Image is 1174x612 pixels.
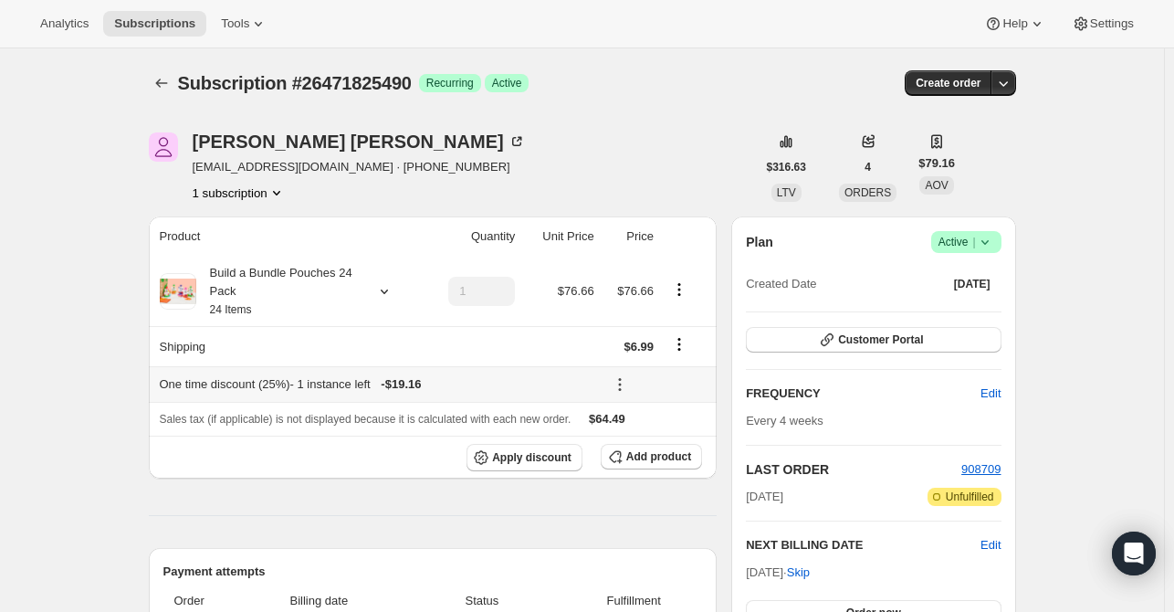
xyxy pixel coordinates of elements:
[466,444,582,471] button: Apply discount
[954,277,991,291] span: [DATE]
[746,275,816,293] span: Created Date
[520,216,599,257] th: Unit Price
[746,385,980,403] h2: FREQUENCY
[193,184,286,202] button: Product actions
[601,444,702,470] button: Add product
[114,16,195,31] span: Subscriptions
[980,536,1001,554] button: Edit
[1112,532,1156,575] div: Open Intercom Messenger
[492,76,522,90] span: Active
[160,375,594,394] div: One time discount (25%) - 1 instance left
[617,284,654,298] span: $76.66
[210,303,252,316] small: 24 Items
[1002,16,1027,31] span: Help
[776,558,821,587] button: Skip
[149,216,424,257] th: Product
[492,450,571,465] span: Apply discount
[600,216,659,257] th: Price
[381,375,421,394] span: - $19.16
[938,233,994,251] span: Active
[1061,11,1145,37] button: Settings
[980,385,1001,403] span: Edit
[423,216,520,257] th: Quantity
[918,154,955,173] span: $79.16
[746,233,773,251] h2: Plan
[665,334,694,354] button: Shipping actions
[925,179,948,192] span: AOV
[40,16,89,31] span: Analytics
[746,414,823,427] span: Every 4 weeks
[746,565,810,579] span: [DATE] ·
[767,160,806,174] span: $316.63
[210,11,278,37] button: Tools
[160,413,571,426] span: Sales tax (if applicable) is not displayed because it is calculated with each new order.
[665,280,694,300] button: Product actions
[558,284,594,298] span: $76.66
[1090,16,1134,31] span: Settings
[149,70,174,96] button: Subscriptions
[624,340,654,353] span: $6.99
[163,563,703,581] h2: Payment attempts
[193,132,526,151] div: [PERSON_NAME] [PERSON_NAME]
[756,154,817,180] button: $316.63
[149,132,178,162] span: Amy O'Keefe
[746,327,1001,353] button: Customer Portal
[250,592,388,610] span: Billing date
[905,70,991,96] button: Create order
[946,490,994,504] span: Unfulfilled
[399,592,566,610] span: Status
[196,264,361,319] div: Build a Bundle Pouches 24 Pack
[865,160,871,174] span: 4
[576,592,691,610] span: Fulfillment
[193,158,526,176] span: [EMAIL_ADDRESS][DOMAIN_NAME] · [PHONE_NUMBER]
[149,326,424,366] th: Shipping
[961,462,1001,476] a: 908709
[746,488,783,506] span: [DATE]
[970,379,1012,408] button: Edit
[746,460,961,479] h2: LAST ORDER
[221,16,249,31] span: Tools
[787,564,810,582] span: Skip
[746,536,980,554] h2: NEXT BILLING DATE
[29,11,100,37] button: Analytics
[961,460,1001,479] button: 908709
[426,76,474,90] span: Recurring
[838,332,923,347] span: Customer Portal
[916,76,980,90] span: Create order
[844,186,891,199] span: ORDERS
[589,412,625,426] span: $64.49
[973,11,1056,37] button: Help
[103,11,206,37] button: Subscriptions
[777,186,796,199] span: LTV
[854,154,882,180] button: 4
[178,73,412,93] span: Subscription #26471825490
[972,235,975,249] span: |
[943,271,1001,297] button: [DATE]
[626,449,691,464] span: Add product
